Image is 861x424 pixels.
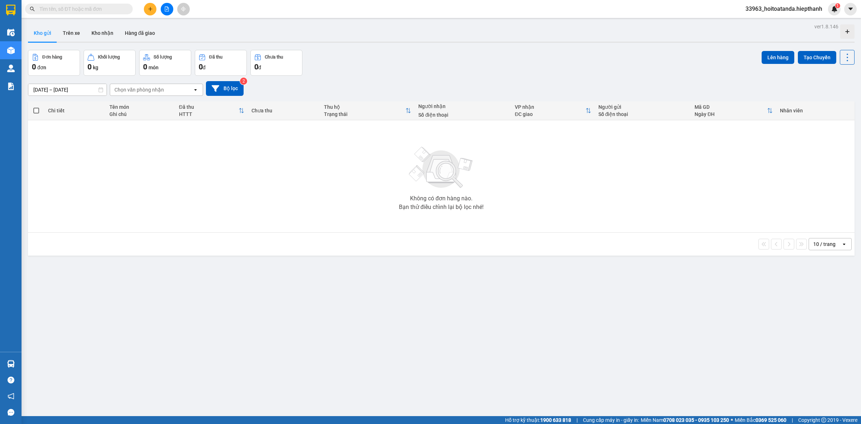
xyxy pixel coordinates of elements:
[641,416,729,424] span: Miền Nam
[735,416,786,424] span: Miền Bắc
[143,62,147,71] span: 0
[32,62,36,71] span: 0
[37,65,46,70] span: đơn
[28,50,80,76] button: Đơn hàng0đơn
[598,104,687,110] div: Người gửi
[583,416,639,424] span: Cung cấp máy in - giấy in:
[8,409,14,416] span: message
[179,111,239,117] div: HTTT
[164,6,169,11] span: file-add
[7,83,15,90] img: solution-icon
[836,3,839,8] span: 1
[254,62,258,71] span: 0
[821,418,826,423] span: copyright
[813,241,836,248] div: 10 / trang
[258,65,261,70] span: đ
[114,86,164,93] div: Chọn văn phòng nhận
[7,360,15,368] img: warehouse-icon
[841,241,847,247] svg: open
[835,3,840,8] sup: 1
[511,101,595,120] th: Toggle SortBy
[405,143,477,193] img: svg+xml;base64,PHN2ZyBjbGFzcz0ibGlzdC1wbHVnX19zdmciIHhtbG5zPSJodHRwOi8vd3d3LnczLm9yZy8yMDAwL3N2Zy...
[598,111,687,117] div: Số điện thoại
[8,393,14,400] span: notification
[48,108,102,113] div: Chi tiết
[28,84,107,95] input: Select a date range.
[30,6,35,11] span: search
[144,3,156,15] button: plus
[756,417,786,423] strong: 0369 525 060
[780,108,851,113] div: Nhân viên
[691,101,776,120] th: Toggle SortBy
[418,112,507,118] div: Số điện thoại
[418,103,507,109] div: Người nhận
[209,55,222,60] div: Đã thu
[505,416,571,424] span: Hỗ trợ kỹ thuật:
[8,377,14,383] span: question-circle
[695,104,767,110] div: Mã GD
[6,5,15,15] img: logo-vxr
[98,55,120,60] div: Khối lượng
[119,24,161,42] button: Hàng đã giao
[265,55,283,60] div: Chưa thu
[181,6,186,11] span: aim
[179,104,239,110] div: Đã thu
[206,81,244,96] button: Bộ lọc
[762,51,794,64] button: Lên hàng
[515,111,585,117] div: ĐC giao
[251,108,317,113] div: Chưa thu
[42,55,62,60] div: Đơn hàng
[399,204,484,210] div: Bạn thử điều chỉnh lại bộ lọc nhé!
[109,104,172,110] div: Tên món
[7,47,15,54] img: warehouse-icon
[149,65,159,70] span: món
[161,3,173,15] button: file-add
[250,50,302,76] button: Chưa thu0đ
[324,104,406,110] div: Thu hộ
[240,78,247,85] sup: 2
[28,24,57,42] button: Kho gửi
[840,24,855,39] div: Tạo kho hàng mới
[798,51,836,64] button: Tạo Chuyến
[154,55,172,60] div: Số lượng
[740,4,828,13] span: 33963_hoitoatanda.hiepthanh
[199,62,203,71] span: 0
[663,417,729,423] strong: 0708 023 035 - 0935 103 250
[844,3,857,15] button: caret-down
[86,24,119,42] button: Kho nhận
[320,101,415,120] th: Toggle SortBy
[39,5,124,13] input: Tìm tên, số ĐT hoặc mã đơn
[88,62,91,71] span: 0
[410,196,472,201] div: Không có đơn hàng nào.
[540,417,571,423] strong: 1900 633 818
[175,101,248,120] th: Toggle SortBy
[577,416,578,424] span: |
[814,23,838,31] div: ver 1.8.146
[792,416,793,424] span: |
[731,419,733,421] span: ⚪️
[193,87,198,93] svg: open
[93,65,98,70] span: kg
[148,6,153,11] span: plus
[831,6,838,12] img: icon-new-feature
[7,65,15,72] img: warehouse-icon
[324,111,406,117] div: Trạng thái
[847,6,854,12] span: caret-down
[7,29,15,36] img: warehouse-icon
[139,50,191,76] button: Số lượng0món
[195,50,247,76] button: Đã thu0đ
[177,3,190,15] button: aim
[203,65,206,70] span: đ
[84,50,136,76] button: Khối lượng0kg
[57,24,86,42] button: Trên xe
[109,111,172,117] div: Ghi chú
[515,104,585,110] div: VP nhận
[695,111,767,117] div: Ngày ĐH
